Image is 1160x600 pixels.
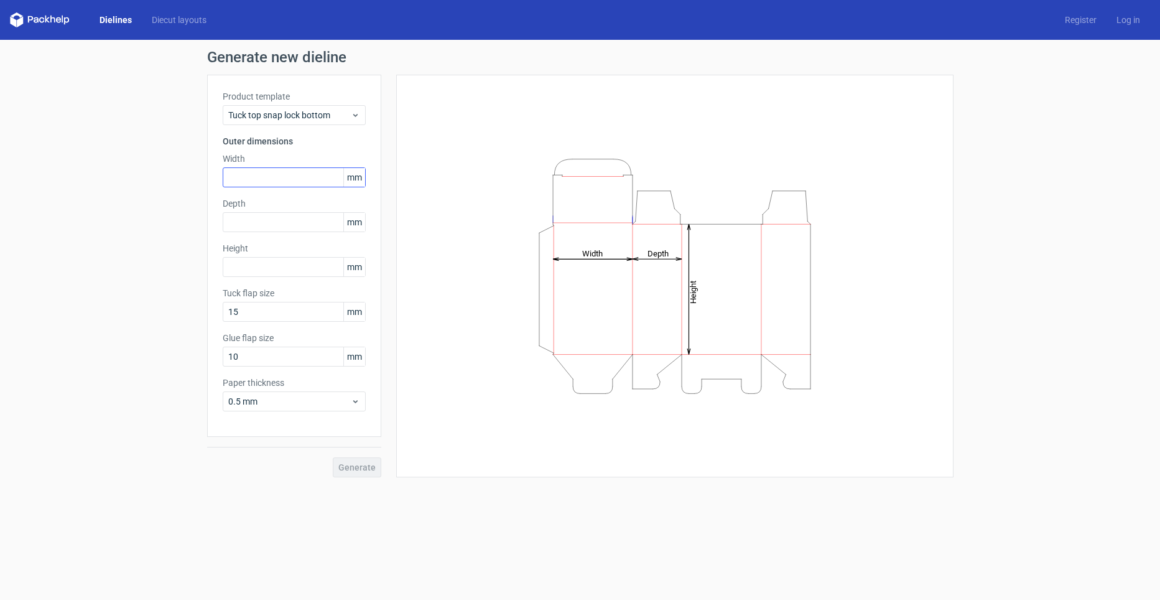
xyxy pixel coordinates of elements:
span: mm [343,213,365,232]
label: Width [223,152,366,165]
h3: Outer dimensions [223,135,366,148]
span: mm [343,168,365,187]
a: Register [1055,14,1107,26]
tspan: Width [582,248,602,258]
a: Diecut layouts [142,14,216,26]
a: Log in [1107,14,1150,26]
h1: Generate new dieline [207,50,954,65]
label: Paper thickness [223,377,366,389]
label: Product template [223,90,366,103]
a: Dielines [90,14,142,26]
label: Height [223,242,366,255]
tspan: Depth [647,248,669,258]
span: mm [343,302,365,321]
label: Tuck flap size [223,287,366,299]
label: Depth [223,197,366,210]
span: mm [343,258,365,276]
span: mm [343,347,365,366]
span: 0.5 mm [228,395,351,408]
label: Glue flap size [223,332,366,344]
span: Tuck top snap lock bottom [228,109,351,121]
tspan: Height [689,280,698,303]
